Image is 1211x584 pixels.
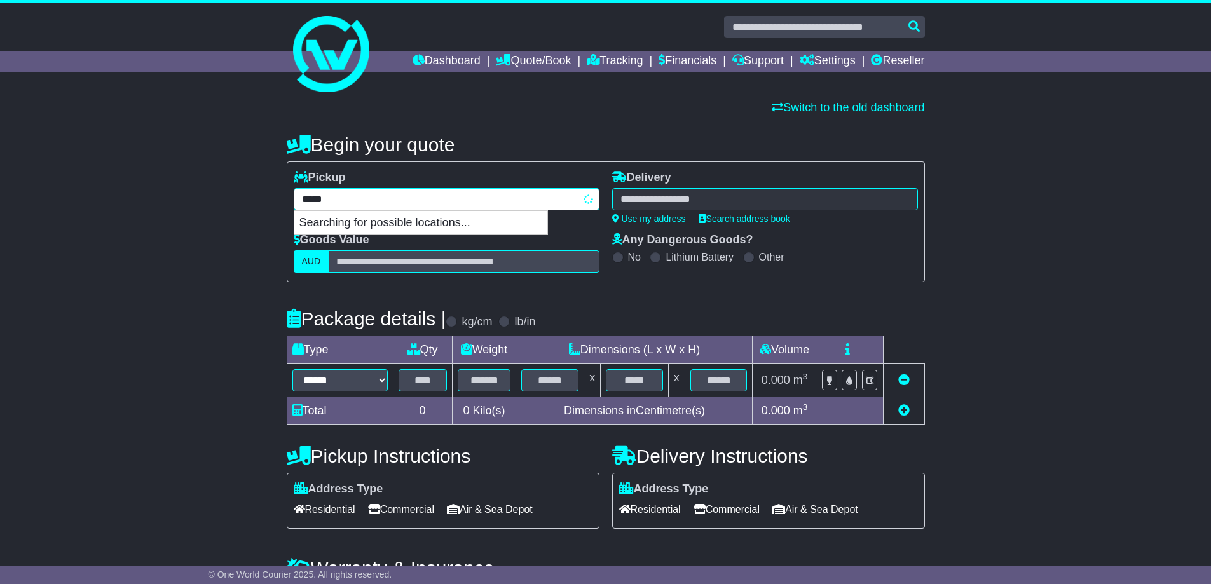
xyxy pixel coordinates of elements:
p: Searching for possible locations... [294,211,547,235]
td: 0 [393,397,452,425]
td: Weight [452,336,516,364]
h4: Warranty & Insurance [287,557,925,578]
h4: Pickup Instructions [287,445,599,466]
a: Financials [659,51,716,72]
a: Reseller [871,51,924,72]
a: Use my address [612,214,686,224]
label: lb/in [514,315,535,329]
label: Any Dangerous Goods? [612,233,753,247]
span: m [793,374,808,386]
span: © One World Courier 2025. All rights reserved. [209,569,392,580]
sup: 3 [803,372,808,381]
span: m [793,404,808,417]
span: 0 [463,404,469,417]
h4: Package details | [287,308,446,329]
td: Type [287,336,393,364]
sup: 3 [803,402,808,412]
a: Dashboard [413,51,481,72]
label: Lithium Battery [666,251,734,263]
label: Pickup [294,171,346,185]
span: Commercial [368,499,434,519]
a: Support [732,51,784,72]
span: Residential [294,499,355,519]
td: Dimensions in Centimetre(s) [516,397,753,425]
td: x [668,364,685,397]
span: Residential [619,499,681,519]
label: Address Type [294,482,383,496]
span: Air & Sea Depot [447,499,533,519]
label: Other [759,251,784,263]
a: Quote/Book [496,51,571,72]
label: Goods Value [294,233,369,247]
span: 0.000 [762,404,790,417]
span: Commercial [694,499,760,519]
label: Address Type [619,482,709,496]
a: Settings [800,51,856,72]
typeahead: Please provide city [294,188,599,210]
a: Search address book [699,214,790,224]
td: Dimensions (L x W x H) [516,336,753,364]
label: kg/cm [462,315,492,329]
span: 0.000 [762,374,790,386]
h4: Delivery Instructions [612,445,925,466]
td: Qty [393,336,452,364]
td: Volume [753,336,816,364]
label: No [628,251,641,263]
a: Add new item [898,404,910,417]
td: x [584,364,601,397]
label: Delivery [612,171,671,185]
h4: Begin your quote [287,134,925,155]
a: Switch to the old dashboard [772,101,924,114]
span: Air & Sea Depot [772,499,858,519]
label: AUD [294,250,329,273]
a: Tracking [587,51,643,72]
a: Remove this item [898,374,910,386]
td: Kilo(s) [452,397,516,425]
td: Total [287,397,393,425]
